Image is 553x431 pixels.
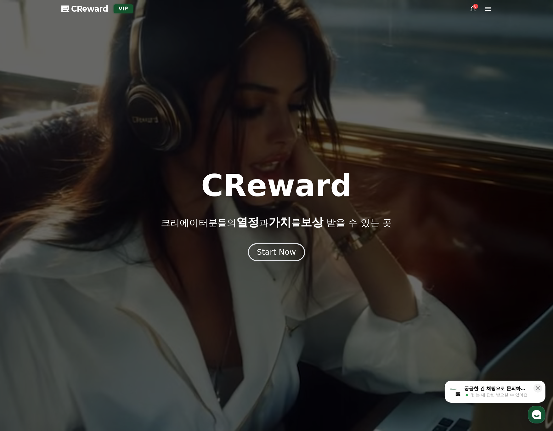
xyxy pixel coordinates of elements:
h1: CReward [201,171,352,201]
span: 보상 [301,216,323,229]
span: CReward [71,4,109,14]
span: 대화 [58,209,65,214]
div: Start Now [257,247,296,258]
a: CReward [61,4,109,14]
span: 홈 [20,209,24,214]
div: 8 [473,4,478,9]
a: 대화 [42,200,81,215]
span: 가치 [268,216,291,229]
a: 8 [469,5,477,13]
span: 설정 [97,209,105,214]
a: 설정 [81,200,121,215]
a: 홈 [2,200,42,215]
span: 열정 [236,216,259,229]
button: Start Now [248,243,305,261]
p: 크리에이터분들의 과 를 받을 수 있는 곳 [161,216,392,229]
a: Start Now [249,250,304,256]
div: VIP [114,4,133,13]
